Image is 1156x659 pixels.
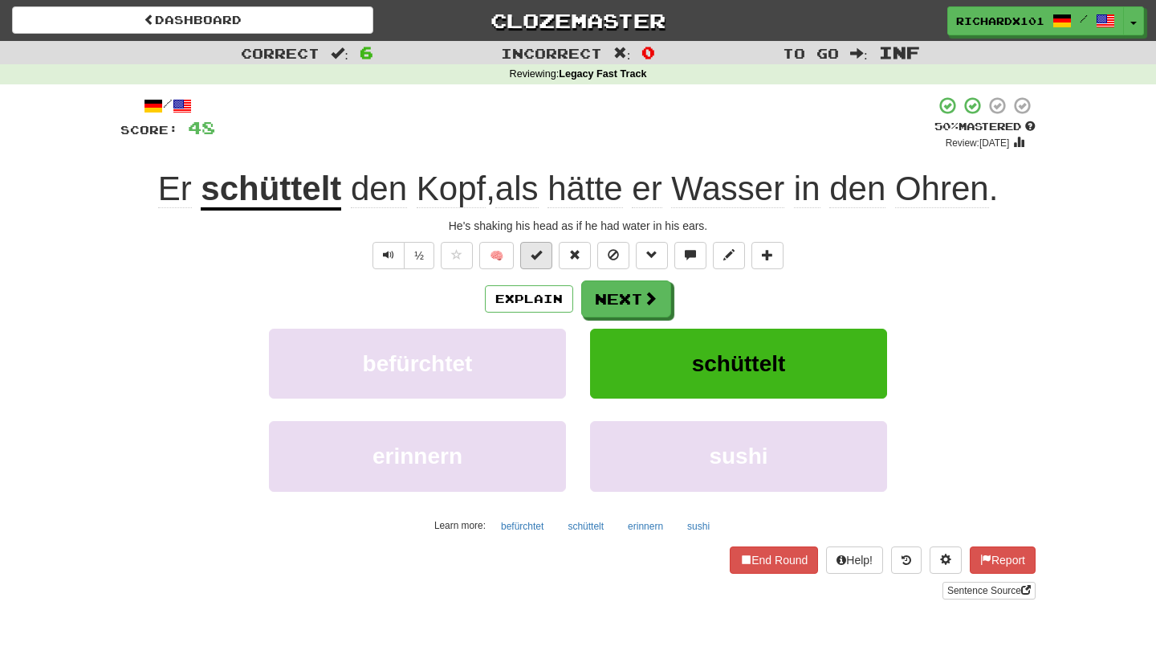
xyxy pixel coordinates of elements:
a: Dashboard [12,6,373,34]
button: Grammar (alt+g) [636,242,668,269]
span: Wasser [671,170,784,208]
span: Ohren [895,170,989,208]
u: schüttelt [201,170,341,211]
button: Explain [485,285,573,313]
button: erinnern [269,421,566,491]
button: Report [970,546,1036,574]
button: erinnern [619,514,672,538]
button: Ignore sentence (alt+i) [597,242,629,269]
span: : [331,47,348,60]
span: 6 [360,43,373,62]
div: Mastered [934,120,1036,134]
span: schüttelt [692,351,786,376]
button: schüttelt [590,329,887,399]
span: : [850,47,868,60]
span: To go [783,45,839,61]
button: Edit sentence (alt+d) [713,242,745,269]
button: Add to collection (alt+a) [751,242,784,269]
span: Incorrect [501,45,602,61]
span: Inf [879,43,920,62]
span: Kopf [417,170,486,208]
button: End Round [730,546,818,574]
span: hätte [547,170,622,208]
button: ½ [404,242,434,269]
button: befürchtet [269,329,566,399]
button: Help! [826,546,883,574]
button: Favorite sentence (alt+f) [441,242,473,269]
span: 48 [188,117,215,137]
button: Round history (alt+y) [891,546,922,574]
span: , . [341,170,998,208]
small: Learn more: [434,520,486,531]
strong: Legacy Fast Track [559,68,646,80]
button: sushi [678,514,718,538]
span: 0 [641,43,655,62]
a: RichardX101 / [947,6,1124,35]
button: Play sentence audio (ctl+space) [372,242,405,269]
span: sushi [709,444,767,469]
div: / [120,96,215,116]
span: Score: [120,123,178,137]
span: in [794,170,820,208]
div: Text-to-speech controls [369,242,434,269]
span: Correct [241,45,320,61]
span: er [632,170,661,208]
span: 50 % [934,120,959,133]
button: schüttelt [559,514,613,538]
span: den [351,170,407,208]
span: erinnern [372,444,462,469]
button: befürchtet [492,514,552,538]
button: Set this sentence to 100% Mastered (alt+m) [520,242,552,269]
button: Discuss sentence (alt+u) [674,242,706,269]
a: Clozemaster [397,6,759,35]
button: sushi [590,421,887,491]
span: Er [158,170,192,208]
span: / [1080,13,1088,24]
button: Next [581,280,671,317]
span: RichardX101 [956,14,1044,28]
small: Review: [DATE] [946,137,1010,149]
button: 🧠 [479,242,514,269]
a: Sentence Source [942,582,1036,600]
span: den [829,170,885,208]
span: als [495,170,539,208]
div: He's shaking his head as if he had water in his ears. [120,218,1036,234]
span: : [613,47,631,60]
button: Reset to 0% Mastered (alt+r) [559,242,591,269]
span: befürchtet [363,351,473,376]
